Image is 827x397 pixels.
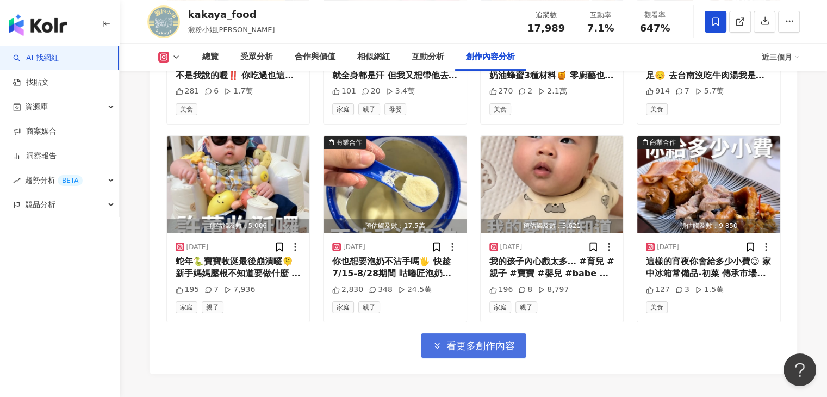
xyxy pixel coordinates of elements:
[176,301,197,313] span: 家庭
[637,219,780,233] div: 預估觸及數：9,850
[527,22,565,34] span: 17,989
[204,86,219,97] div: 6
[637,136,780,233] button: 商業合作預估觸及數：9,850
[13,177,21,184] span: rise
[336,137,362,148] div: 商業合作
[580,10,621,21] div: 互動率
[13,151,57,162] a: 洞察報告
[332,284,363,295] div: 2,830
[188,8,275,21] div: kakaya_food
[188,26,275,34] span: 澱粉小姐[PERSON_NAME]
[332,86,356,97] div: 101
[13,77,49,88] a: 找貼文
[500,243,523,252] div: [DATE]
[650,137,676,148] div: 商業合作
[240,51,273,64] div: 受眾分析
[224,284,255,295] div: 7,936
[386,86,415,97] div: 3.4萬
[646,256,772,280] div: 這樣的宵夜你會給多少小費😉 家中冰箱常備品-初菜 傳承市場阿嬤[DATE]的好手藝👨‍🍳 冷凍保存退冰即食⚡️ 『酷夏最適合吃的涼拌小菜✨』 ✅燻香豬薄絲 以豬耳朵與豬頭皮綜合搭配，可以吃到兩種...
[9,14,67,36] img: logo
[518,284,532,295] div: 8
[167,136,310,233] button: 預估觸及數：5,006
[332,301,354,313] span: 家庭
[646,284,670,295] div: 127
[357,51,390,64] div: 相似網紅
[481,219,624,233] div: 預估觸及數：5,621
[343,243,365,252] div: [DATE]
[58,175,83,186] div: BETA
[204,284,219,295] div: 7
[13,126,57,137] a: 商案媒合
[646,86,670,97] div: 914
[295,51,335,64] div: 合作與價值
[25,95,48,119] span: 資源庫
[446,340,515,352] span: 看更多創作內容
[147,5,180,38] img: KOL Avatar
[358,301,380,313] span: 親子
[637,136,780,233] img: post-image
[489,284,513,295] div: 196
[695,86,724,97] div: 5.7萬
[358,103,380,115] span: 親子
[657,243,679,252] div: [DATE]
[489,103,511,115] span: 美食
[481,136,624,233] img: post-image
[489,86,513,97] div: 270
[481,136,624,233] button: 預估觸及數：5,621
[362,86,381,97] div: 20
[538,86,567,97] div: 2.1萬
[176,86,200,97] div: 281
[489,301,511,313] span: 家庭
[176,103,197,115] span: 美食
[186,243,209,252] div: [DATE]
[675,284,689,295] div: 3
[675,86,689,97] div: 7
[515,301,537,313] span: 親子
[526,10,567,21] div: 追蹤數
[640,23,670,34] span: 647%
[784,353,816,386] iframe: Help Scout Beacon - Open
[167,136,310,233] img: post-image
[332,256,458,280] div: 你也想要泡奶不沾手嗎🖐️ 快趁7/15-8/28期間 咕嚕匠泡奶機在嘖嘖平台55折預購中‼️ 🔗[URL][DOMAIN_NAME] 用我們的專屬折扣碼【kakaya300】加碼現折$300元 ...
[176,256,301,280] div: 蛇年🐍寶寶收涎最後崩潰囉🫠 新手媽媽壓根不知道要做什麼 來幫跟我一樣的迷糊蛋媽媽👩🏻科普 📚在嬰兒滿四個月時舉行「收涎儀式」 祈求寶寶不再流口水 健康平安地長大👶🏻 謝謝姨姨們幫許董做了可愛的饅...
[384,103,406,115] span: 母嬰
[587,23,614,34] span: 7.1%
[466,51,515,64] div: 創作內容分析
[518,86,532,97] div: 2
[369,284,393,295] div: 348
[538,284,569,295] div: 8,797
[224,86,253,97] div: 1.7萬
[176,284,200,295] div: 195
[646,301,668,313] span: 美食
[202,301,223,313] span: 親子
[398,284,432,295] div: 24.5萬
[202,51,219,64] div: 總覽
[13,53,59,64] a: searchAI 找網紅
[412,51,444,64] div: 互動分析
[324,136,467,233] img: post-image
[332,103,354,115] span: 家庭
[646,103,668,115] span: 美食
[695,284,724,295] div: 1.5萬
[635,10,676,21] div: 觀看率
[25,193,55,217] span: 競品分析
[324,219,467,233] div: 預估觸及數：17.5萬
[167,219,310,233] div: 預估觸及數：5,006
[324,136,467,233] button: 商業合作預估觸及數：17.5萬
[762,48,800,66] div: 近三個月
[25,168,83,193] span: 趨勢分析
[489,256,615,280] div: 我的孩子內心戲太多… #育兒 #親子 #寶寶 #嬰兒 #babe #媽媽 #dad #4monthsold
[421,333,526,358] button: 看更多創作內容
